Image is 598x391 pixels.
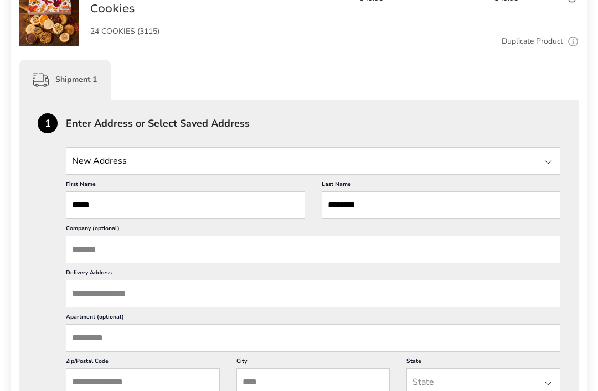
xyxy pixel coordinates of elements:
[66,357,220,368] label: Zip/Postal Code
[66,324,560,352] input: Apartment
[66,236,560,263] input: Company
[66,225,560,236] label: Company (optional)
[90,28,348,35] p: 24 COOKIES (3115)
[66,269,560,280] label: Delivery Address
[322,180,561,191] label: Last Name
[322,191,561,219] input: Last Name
[66,280,560,307] input: Delivery Address
[66,191,305,219] input: First Name
[66,147,560,175] input: State
[236,357,390,368] label: City
[406,357,560,368] label: State
[38,113,58,133] div: 1
[66,118,579,128] div: Enter Address or Select Saved Address
[502,35,563,48] a: Duplicate Product
[66,313,560,324] label: Apartment (optional)
[19,60,111,100] div: Shipment 1
[66,180,305,191] label: First Name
